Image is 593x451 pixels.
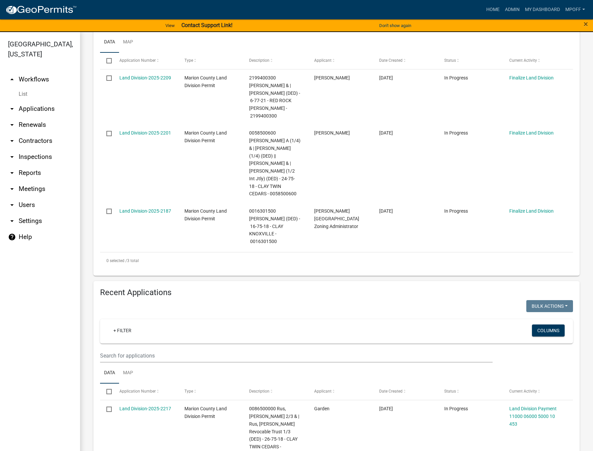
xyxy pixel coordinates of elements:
[108,324,137,336] a: + Filter
[119,389,156,394] span: Application Number
[249,208,300,244] span: 0016301500 Doty, Bobbie (DED) - 16-75-18 - CLAY KNOXVILLE - 0016301500
[119,32,137,53] a: Map
[184,130,227,143] span: Marion County Land Division Permit
[243,53,308,69] datatable-header-cell: Description
[184,208,227,221] span: Marion County Land Division Permit
[113,384,178,400] datatable-header-cell: Application Number
[249,58,269,63] span: Description
[178,384,243,400] datatable-header-cell: Type
[509,389,537,394] span: Current Activity
[509,75,554,80] a: Finalize Land Division
[379,389,403,394] span: Date Created
[119,208,171,214] a: Land Division-2025-2187
[249,75,300,119] span: 2199400300 Sawhill, Nicholas & | Sawhill, Cassandra (DED) - 6-77-21 - RED ROCK S E POLK - 2199400300
[119,75,171,80] a: Land Division-2025-2209
[308,53,373,69] datatable-header-cell: Applicant
[308,384,373,400] datatable-header-cell: Applicant
[106,258,127,263] span: 0 selected /
[184,389,193,394] span: Type
[100,384,113,400] datatable-header-cell: Select
[373,384,438,400] datatable-header-cell: Date Created
[438,53,503,69] datatable-header-cell: Status
[8,217,16,225] i: arrow_drop_down
[532,324,565,336] button: Columns
[8,105,16,113] i: arrow_drop_down
[8,121,16,129] i: arrow_drop_down
[444,406,468,411] span: In Progress
[379,406,393,411] span: 09/17/2025
[8,153,16,161] i: arrow_drop_down
[444,389,456,394] span: Status
[444,130,468,136] span: In Progress
[379,75,393,80] span: 08/26/2025
[119,363,137,384] a: Map
[314,75,350,80] span: Nicholas F Carter
[373,53,438,69] datatable-header-cell: Date Created
[8,75,16,83] i: arrow_drop_up
[100,32,119,53] a: Data
[584,19,588,29] span: ×
[119,406,171,411] a: Land Division-2025-2217
[249,130,301,196] span: 0058500600 Cox, Bret A (1/4) & | Manley, Lisa (1/4) (DED) || Shermann, Marion W & | Sherman, Shir...
[100,53,113,69] datatable-header-cell: Select
[563,3,588,16] a: mpoff
[522,3,563,16] a: My Dashboard
[509,58,537,63] span: Current Activity
[503,384,568,400] datatable-header-cell: Current Activity
[526,300,573,312] button: Bulk Actions
[377,20,414,31] button: Don't show again
[243,384,308,400] datatable-header-cell: Description
[119,130,171,136] a: Land Division-2025-2201
[314,406,330,411] span: Garden
[100,252,573,269] div: 3 total
[184,75,227,88] span: Marion County Land Division Permit
[444,208,468,214] span: In Progress
[502,3,522,16] a: Admin
[100,349,493,363] input: Search for applications
[584,20,588,28] button: Close
[503,53,568,69] datatable-header-cell: Current Activity
[119,58,156,63] span: Application Number
[184,406,227,419] span: Marion County Land Division Permit
[249,389,269,394] span: Description
[509,208,554,214] a: Finalize Land Division
[100,288,573,297] h4: Recent Applications
[314,58,332,63] span: Applicant
[181,22,232,28] strong: Contact Support Link!
[438,384,503,400] datatable-header-cell: Status
[509,406,557,427] a: Land Division Payment 11000 06000 5000 10 453
[113,53,178,69] datatable-header-cell: Application Number
[178,53,243,69] datatable-header-cell: Type
[484,3,502,16] a: Home
[184,58,193,63] span: Type
[509,130,554,136] a: Finalize Land Division
[8,233,16,241] i: help
[379,208,393,214] span: 05/06/2025
[379,130,393,136] span: 08/08/2025
[163,20,177,31] a: View
[8,185,16,193] i: arrow_drop_down
[379,58,403,63] span: Date Created
[8,201,16,209] i: arrow_drop_down
[8,137,16,145] i: arrow_drop_down
[8,169,16,177] i: arrow_drop_down
[100,363,119,384] a: Data
[314,208,359,229] span: Melissa Poffenbarger- Marion County Zoning Administrator
[314,130,350,136] span: Merlin Davis
[314,389,332,394] span: Applicant
[444,58,456,63] span: Status
[444,75,468,80] span: In Progress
